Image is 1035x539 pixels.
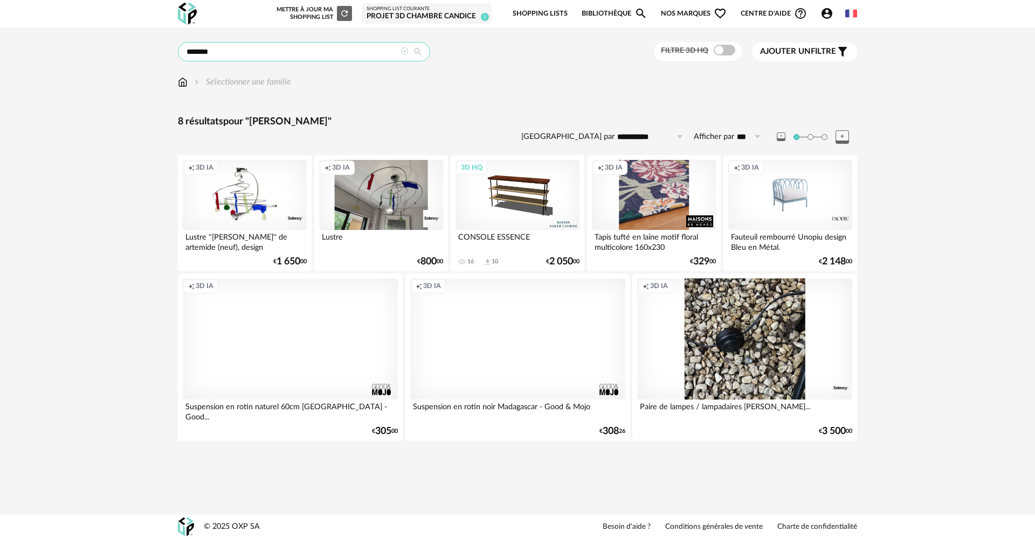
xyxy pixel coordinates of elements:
[822,428,846,435] span: 3 500
[420,258,437,265] span: 800
[277,258,300,265] span: 1 650
[760,47,811,55] span: Ajouter un
[728,230,852,251] div: Fauteuil rembourré Unopiu design Bleu en Métal.
[822,258,846,265] span: 2 148
[332,163,350,172] span: 3D IA
[592,230,716,251] div: Tapis tufté en laine motif floral multicolore 160x230
[367,12,487,22] div: Projet 3D Chambre Candice
[467,258,474,265] div: 16
[192,76,201,88] img: svg+xml;base64,PHN2ZyB3aWR0aD0iMTYiIGhlaWdodD0iMTYiIHZpZXdCb3g9IjAgMCAxNiAxNiIgZmlsbD0ibm9uZSIgeG...
[661,47,708,54] span: Filtre 3D HQ
[549,258,573,265] span: 2 050
[845,8,857,19] img: fr
[492,258,498,265] div: 10
[196,282,213,290] span: 3D IA
[582,1,647,26] a: BibliothèqueMagnify icon
[405,274,630,440] a: Creation icon 3D IA Suspension en rotin noir Madagascar - Good & Mojo €30826
[325,163,331,172] span: Creation icon
[741,7,807,20] span: Centre d'aideHelp Circle Outline icon
[777,522,857,532] a: Charte de confidentialité
[546,258,579,265] div: € 00
[661,1,727,26] span: Nos marques
[178,3,197,25] img: OXP
[513,1,568,26] a: Shopping Lists
[178,76,188,88] img: svg+xml;base64,PHN2ZyB3aWR0aD0iMTYiIGhlaWdodD0iMTciIHZpZXdCb3g9IjAgMCAxNiAxNyIgZmlsbD0ibm9uZSIgeG...
[714,7,727,20] span: Heart Outline icon
[274,6,352,21] div: Mettre à jour ma Shopping List
[819,428,852,435] div: € 00
[340,10,349,16] span: Refresh icon
[178,116,857,128] div: 8 résultats
[637,400,852,421] div: Paire de lampes / lampadaires [PERSON_NAME]...
[734,163,740,172] span: Creation icon
[634,7,647,20] span: Magnify icon
[192,76,291,88] div: Sélectionner une famille
[650,282,668,290] span: 3D IA
[196,163,213,172] span: 3D IA
[521,132,615,142] label: [GEOGRAPHIC_DATA] par
[204,522,260,532] div: © 2025 OXP SA
[183,230,307,251] div: Lustre ''[PERSON_NAME]'' de artemide (neuf), design [PERSON_NAME]...
[603,522,651,532] a: Besoin d'aide ?
[819,258,852,265] div: € 00
[597,163,604,172] span: Creation icon
[690,258,716,265] div: € 00
[605,163,623,172] span: 3D IA
[587,155,721,271] a: Creation icon 3D IA Tapis tufté en laine motif floral multicolore 160x230 €32900
[752,43,857,61] button: Ajouter unfiltre Filter icon
[820,7,838,20] span: Account Circle icon
[367,6,487,12] div: Shopping List courante
[603,428,619,435] span: 308
[410,400,625,421] div: Suspension en rotin noir Madagascar - Good & Mojo
[372,428,398,435] div: € 00
[723,155,857,271] a: Creation icon 3D IA Fauteuil rembourré Unopiu design Bleu en Métal. €2 14800
[694,132,734,142] label: Afficher par
[423,282,441,290] span: 3D IA
[273,258,307,265] div: € 00
[481,13,489,21] span: 1
[599,428,625,435] div: € 26
[223,117,332,127] span: pour "[PERSON_NAME]"
[178,517,194,536] img: OXP
[760,46,836,57] span: filtre
[643,282,649,290] span: Creation icon
[632,274,857,440] a: Creation icon 3D IA Paire de lampes / lampadaires [PERSON_NAME]... €3 50000
[314,155,448,271] a: Creation icon 3D IA Lustre €80000
[794,7,807,20] span: Help Circle Outline icon
[836,45,849,58] span: Filter icon
[183,400,398,421] div: Suspension en rotin naturel 60cm [GEOGRAPHIC_DATA] - Good...
[188,163,195,172] span: Creation icon
[188,282,195,290] span: Creation icon
[451,155,584,271] a: 3D HQ CONSOLE ESSENCE 16 Download icon 10 €2 05000
[665,522,763,532] a: Conditions générales de vente
[484,258,492,266] span: Download icon
[178,274,403,440] a: Creation icon 3D IA Suspension en rotin naturel 60cm [GEOGRAPHIC_DATA] - Good... €30500
[456,230,579,251] div: CONSOLE ESSENCE
[178,155,312,271] a: Creation icon 3D IA Lustre ''[PERSON_NAME]'' de artemide (neuf), design [PERSON_NAME]... €1 65000
[820,7,833,20] span: Account Circle icon
[375,428,391,435] span: 305
[416,282,422,290] span: Creation icon
[319,230,443,251] div: Lustre
[417,258,443,265] div: € 00
[456,160,487,174] div: 3D HQ
[367,6,487,22] a: Shopping List courante Projet 3D Chambre Candice 1
[741,163,759,172] span: 3D IA
[693,258,709,265] span: 329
